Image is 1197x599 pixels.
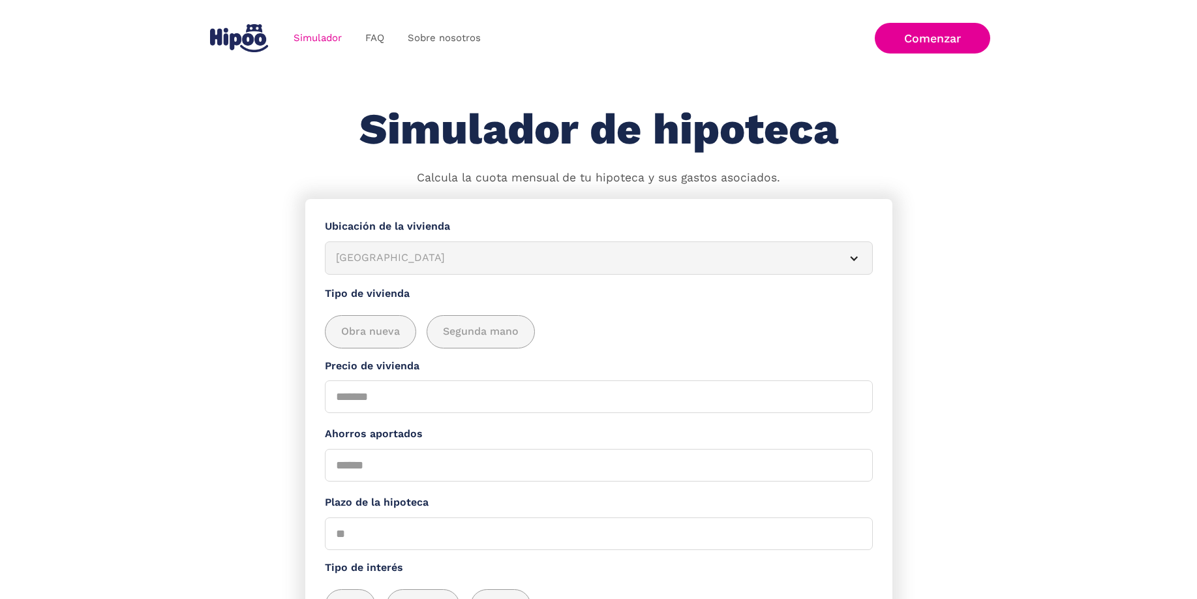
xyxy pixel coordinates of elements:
p: Calcula la cuota mensual de tu hipoteca y sus gastos asociados. [417,170,780,187]
label: Tipo de interés [325,560,873,576]
label: Ubicación de la vivienda [325,219,873,235]
label: Ahorros aportados [325,426,873,442]
label: Plazo de la hipoteca [325,495,873,511]
span: Segunda mano [443,324,519,340]
a: Sobre nosotros [396,25,492,51]
span: Obra nueva [341,324,400,340]
h1: Simulador de hipoteca [359,106,838,153]
a: Simulador [282,25,354,51]
a: home [207,19,271,57]
article: [GEOGRAPHIC_DATA] [325,241,873,275]
label: Tipo de vivienda [325,286,873,302]
a: FAQ [354,25,396,51]
a: Comenzar [875,23,990,54]
div: add_description_here [325,315,873,348]
div: [GEOGRAPHIC_DATA] [336,250,830,266]
label: Precio de vivienda [325,358,873,375]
